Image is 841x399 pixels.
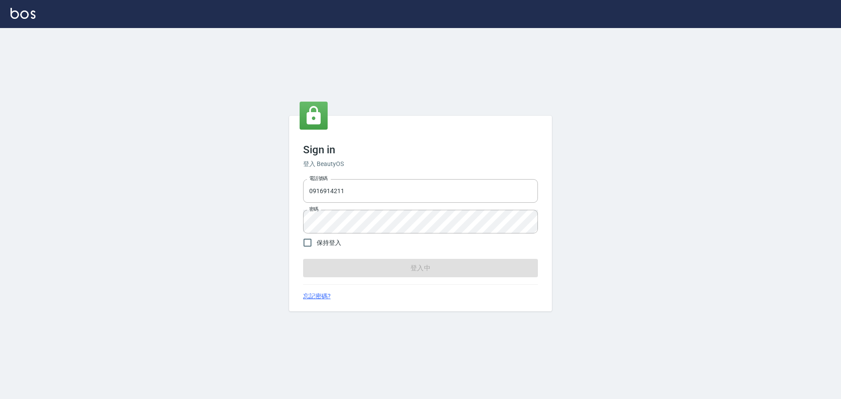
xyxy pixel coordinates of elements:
a: 忘記密碼? [303,292,331,301]
span: 保持登入 [317,238,341,247]
label: 密碼 [309,206,318,212]
label: 電話號碼 [309,175,328,182]
h3: Sign in [303,144,538,156]
h6: 登入 BeautyOS [303,159,538,169]
img: Logo [11,8,35,19]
